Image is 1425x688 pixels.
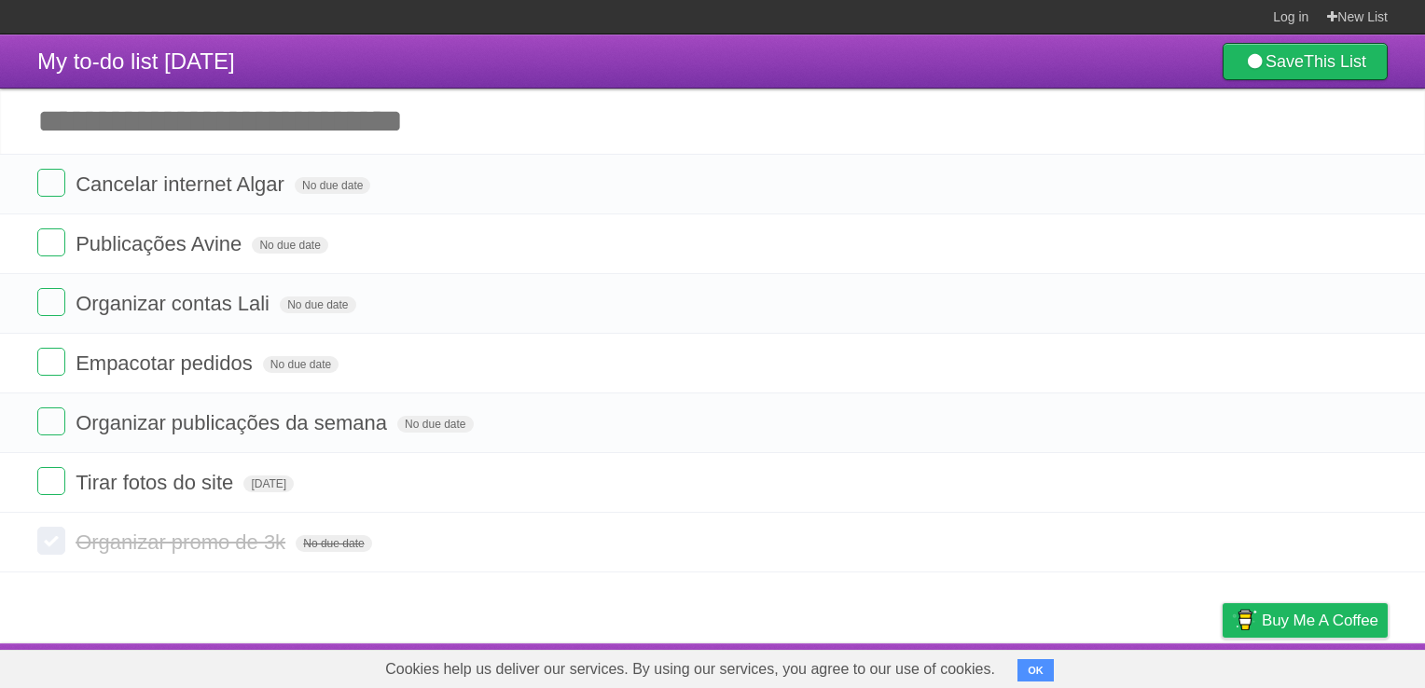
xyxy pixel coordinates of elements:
[1017,659,1054,681] button: OK
[1223,603,1388,638] a: Buy me a coffee
[37,527,65,555] label: Done
[76,411,392,434] span: Organizar publicações da semana
[37,407,65,435] label: Done
[295,177,370,194] span: No due date
[1262,604,1378,637] span: Buy me a coffee
[397,416,473,433] span: No due date
[1232,604,1257,636] img: Buy me a coffee
[76,351,257,375] span: Empacotar pedidos
[1198,648,1247,683] a: Privacy
[367,651,1014,688] span: Cookies help us deliver our services. By using our services, you agree to our use of cookies.
[1274,467,1309,498] label: Star task
[243,475,294,492] span: [DATE]
[76,292,274,315] span: Organizar contas Lali
[975,648,1014,683] a: About
[1274,407,1309,438] label: Star task
[1135,648,1176,683] a: Terms
[1274,348,1309,378] label: Star task
[1274,169,1309,200] label: Star task
[76,232,246,255] span: Publicações Avine
[76,530,290,554] span: Organizar promo de 3k
[1274,288,1309,319] label: Star task
[37,348,65,376] label: Done
[280,296,355,313] span: No due date
[1036,648,1112,683] a: Developers
[1223,43,1388,80] a: SaveThis List
[76,471,238,494] span: Tirar fotos do site
[76,172,289,196] span: Cancelar internet Algar
[252,237,327,254] span: No due date
[1270,648,1388,683] a: Suggest a feature
[37,48,235,74] span: My to-do list [DATE]
[37,169,65,197] label: Done
[263,356,339,373] span: No due date
[37,288,65,316] label: Done
[37,467,65,495] label: Done
[1304,52,1366,71] b: This List
[37,228,65,256] label: Done
[296,535,371,552] span: No due date
[1274,228,1309,259] label: Star task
